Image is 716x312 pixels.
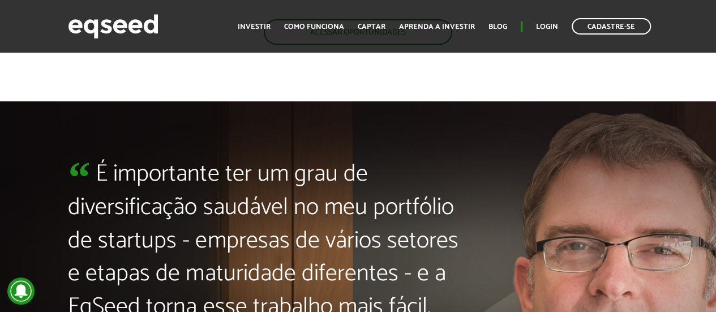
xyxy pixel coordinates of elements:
[358,23,385,31] a: Captar
[68,11,158,41] img: EqSeed
[399,23,475,31] a: Aprenda a investir
[238,23,271,31] a: Investir
[284,23,344,31] a: Como funciona
[572,18,651,35] a: Cadastre-se
[536,23,558,31] a: Login
[488,23,507,31] a: Blog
